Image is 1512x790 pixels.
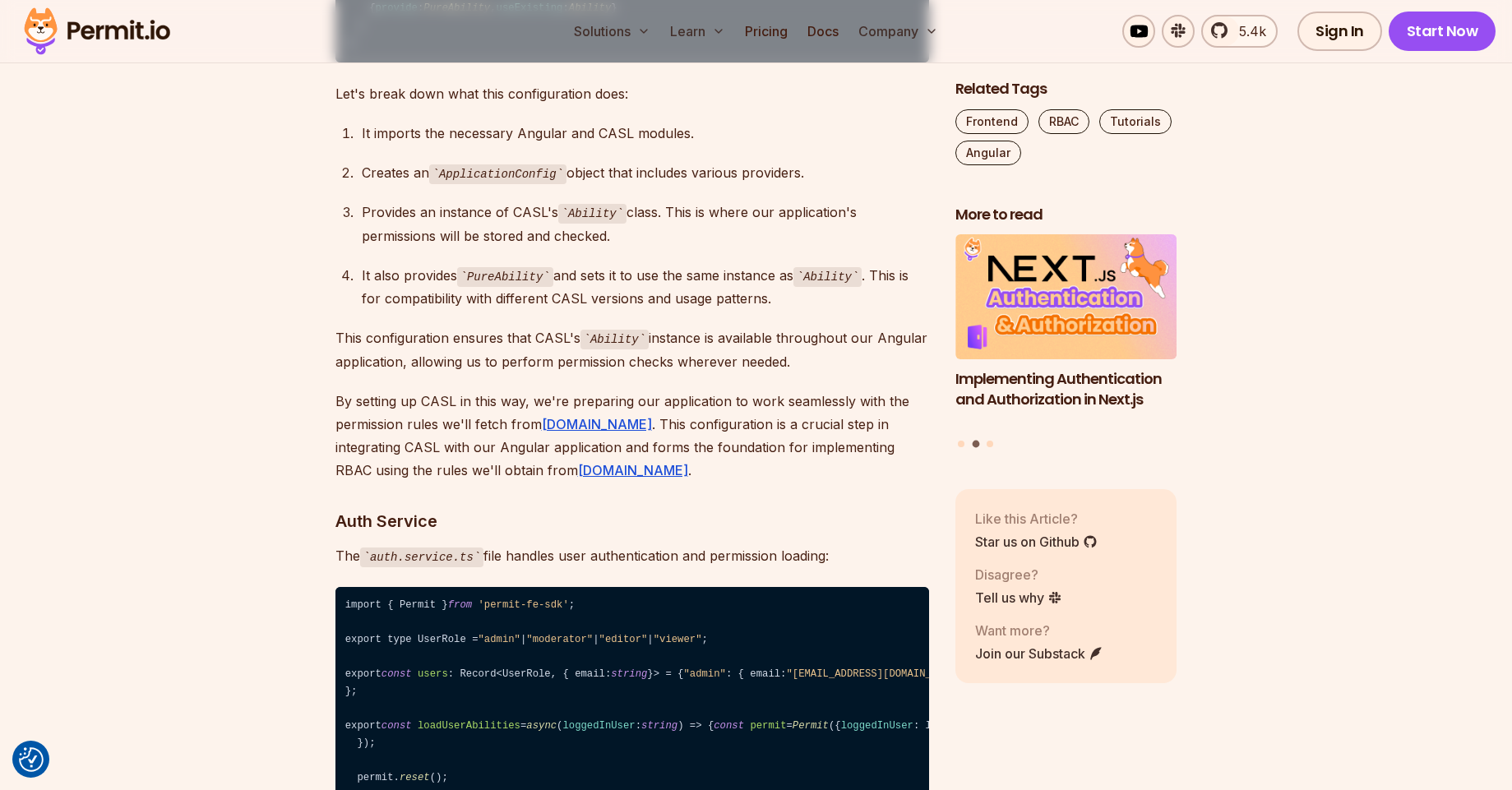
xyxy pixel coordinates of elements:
code: auth.service.ts [360,547,484,567]
span: "[EMAIL_ADDRESS][DOMAIN_NAME]" [786,668,968,680]
span: Permit [793,720,829,732]
div: Creates an object that includes various providers. [362,161,929,185]
a: 5.4k [1201,15,1278,48]
span: permit [750,720,786,732]
span: const [381,668,412,680]
div: It imports the necessary Angular and CASL modules. [362,122,929,145]
a: Frontend [955,109,1029,134]
span: "editor" [599,634,648,645]
a: Star us on Github [975,532,1098,552]
span: "admin" [683,668,725,680]
span: async [526,720,557,732]
h2: More to read [955,205,1177,225]
img: Permit logo [16,3,178,59]
code: ApplicationConfig [429,164,567,184]
code: Ability [793,267,862,287]
button: Go to slide 3 [987,441,993,447]
div: It also provides and sets it to use the same instance as . This is for compatibility with differe... [362,264,929,311]
span: 'permit-fe-sdk' [479,599,569,611]
p: Want more? [975,621,1103,640]
span: reset [400,772,430,783]
h3: Implementing Authentication and Authorization in Next.js [955,369,1177,410]
a: Pricing [738,15,794,48]
a: [DOMAIN_NAME] [578,462,688,478]
li: 2 of 3 [955,235,1177,431]
button: Learn [664,15,732,48]
button: Company [852,15,945,48]
a: Docs [801,15,845,48]
span: 5.4k [1229,21,1266,41]
img: Implementing Authentication and Authorization in Next.js [955,235,1177,360]
button: Go to slide 2 [972,441,979,448]
p: This configuration ensures that CASL's instance is available throughout our Angular application, ... [335,326,929,373]
a: Tutorials [1099,109,1172,134]
a: [DOMAIN_NAME] [542,416,652,432]
span: const [381,720,412,732]
a: Start Now [1389,12,1496,51]
code: PureAbility [457,267,553,287]
a: Implementing Authentication and Authorization in Next.jsImplementing Authentication and Authoriza... [955,235,1177,431]
p: By setting up CASL in this way, we're preparing our application to work seamlessly with the permi... [335,390,929,482]
div: Posts [955,235,1177,450]
span: string [611,668,647,680]
span: string [641,720,677,732]
a: Angular [955,141,1021,165]
span: "moderator" [526,634,593,645]
span: loggedInUser [841,720,913,732]
span: "admin" [478,634,520,645]
a: RBAC [1038,109,1089,134]
a: Tell us why [975,588,1062,608]
button: Solutions [567,15,657,48]
button: Go to slide 1 [958,441,964,447]
code: Ability [558,204,627,224]
div: Provides an instance of CASL's class. This is where our application's permissions will be stored ... [362,201,929,247]
h3: Auth Service [335,508,929,534]
a: Join our Substack [975,644,1103,663]
span: const [714,720,744,732]
span: "viewer" [654,634,702,645]
code: Ability [580,330,650,349]
button: Consent Preferences [19,747,44,772]
span: users [418,668,448,680]
p: Let's break down what this configuration does: [335,82,929,105]
img: Revisit consent button [19,747,44,772]
span: loadUserAbilities [418,720,520,732]
h2: Related Tags [955,79,1177,99]
p: Like this Article? [975,509,1098,529]
a: Sign In [1297,12,1382,51]
span: from [448,599,472,611]
p: Disagree? [975,565,1062,584]
p: The file handles user authentication and permission loading: [335,544,929,568]
span: loggedInUser [562,720,635,732]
